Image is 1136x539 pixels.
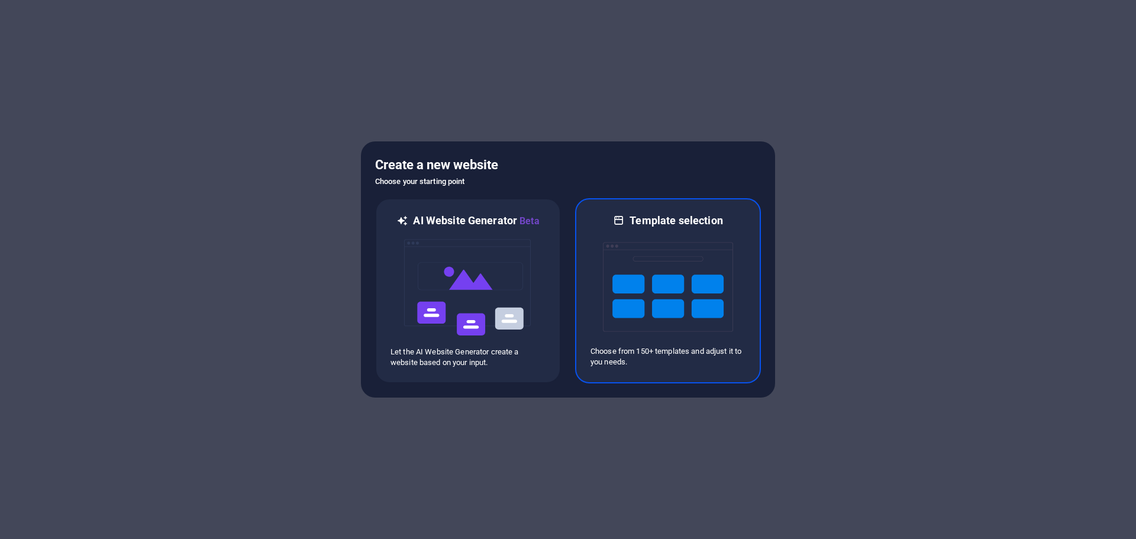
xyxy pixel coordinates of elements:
[590,346,745,367] p: Choose from 150+ templates and adjust it to you needs.
[403,228,533,347] img: ai
[375,175,761,189] h6: Choose your starting point
[517,215,540,227] span: Beta
[575,198,761,383] div: Template selectionChoose from 150+ templates and adjust it to you needs.
[630,214,722,228] h6: Template selection
[413,214,539,228] h6: AI Website Generator
[375,198,561,383] div: AI Website GeneratorBetaaiLet the AI Website Generator create a website based on your input.
[375,156,761,175] h5: Create a new website
[390,347,546,368] p: Let the AI Website Generator create a website based on your input.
